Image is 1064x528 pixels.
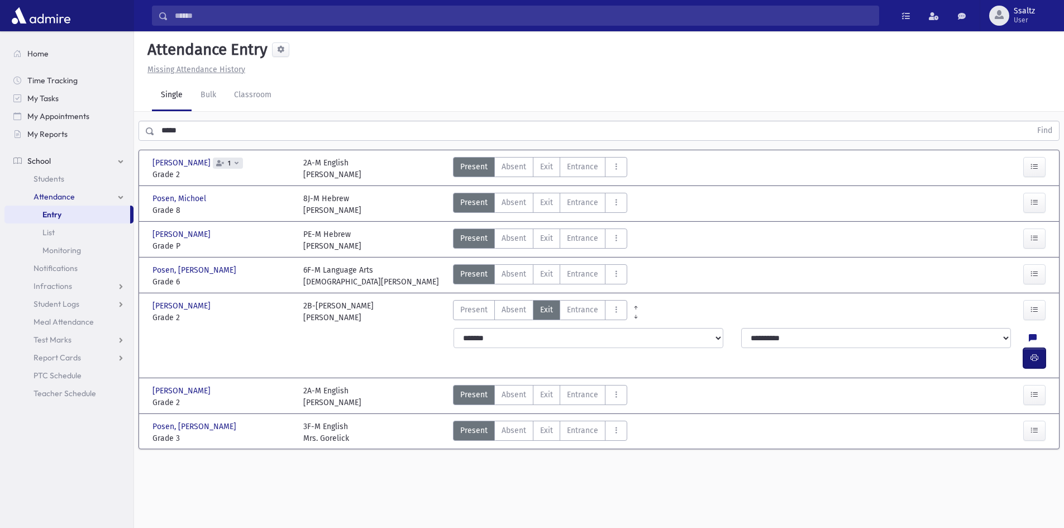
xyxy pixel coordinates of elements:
[34,317,94,327] span: Meal Attendance
[34,263,78,273] span: Notifications
[152,169,292,180] span: Grade 2
[152,80,192,111] a: Single
[42,245,81,255] span: Monitoring
[502,389,526,401] span: Absent
[453,421,627,444] div: AttTypes
[502,268,526,280] span: Absent
[460,161,488,173] span: Present
[34,388,96,398] span: Teacher Schedule
[4,223,133,241] a: List
[540,161,553,173] span: Exit
[34,299,79,309] span: Student Logs
[143,65,245,74] a: Missing Attendance History
[27,93,59,103] span: My Tasks
[1030,121,1059,140] button: Find
[152,432,292,444] span: Grade 3
[567,161,598,173] span: Entrance
[152,193,208,204] span: Posen, Michoel
[4,259,133,277] a: Notifications
[460,197,488,208] span: Present
[453,229,627,252] div: AttTypes
[152,204,292,216] span: Grade 8
[460,304,488,316] span: Present
[4,45,133,63] a: Home
[303,421,349,444] div: 3F-M English Mrs. Gorelick
[9,4,73,27] img: AdmirePro
[567,425,598,436] span: Entrance
[567,232,598,244] span: Entrance
[303,193,361,216] div: 8J-M Hebrew [PERSON_NAME]
[502,197,526,208] span: Absent
[4,331,133,349] a: Test Marks
[42,227,55,237] span: List
[192,80,225,111] a: Bulk
[540,304,553,316] span: Exit
[460,389,488,401] span: Present
[540,232,553,244] span: Exit
[4,89,133,107] a: My Tasks
[152,157,213,169] span: [PERSON_NAME]
[225,80,280,111] a: Classroom
[27,156,51,166] span: School
[34,353,81,363] span: Report Cards
[567,389,598,401] span: Entrance
[152,300,213,312] span: [PERSON_NAME]
[303,264,439,288] div: 6F-M Language Arts [DEMOGRAPHIC_DATA][PERSON_NAME]
[303,229,361,252] div: PE-M Hebrew [PERSON_NAME]
[27,49,49,59] span: Home
[143,40,268,59] h5: Attendance Entry
[152,276,292,288] span: Grade 6
[540,197,553,208] span: Exit
[152,264,238,276] span: Posen, [PERSON_NAME]
[4,206,130,223] a: Entry
[4,107,133,125] a: My Appointments
[4,72,133,89] a: Time Tracking
[42,210,61,220] span: Entry
[4,170,133,188] a: Students
[460,268,488,280] span: Present
[4,152,133,170] a: School
[502,161,526,173] span: Absent
[4,295,133,313] a: Student Logs
[303,385,361,408] div: 2A-M English [PERSON_NAME]
[34,192,75,202] span: Attendance
[453,300,627,324] div: AttTypes
[27,75,78,85] span: Time Tracking
[34,174,64,184] span: Students
[4,188,133,206] a: Attendance
[4,241,133,259] a: Monitoring
[152,240,292,252] span: Grade P
[152,312,292,324] span: Grade 2
[303,157,361,180] div: 2A-M English [PERSON_NAME]
[4,367,133,384] a: PTC Schedule
[226,160,233,167] span: 1
[453,157,627,180] div: AttTypes
[1014,7,1035,16] span: Ssaltz
[152,421,238,432] span: Posen, [PERSON_NAME]
[4,277,133,295] a: Infractions
[567,268,598,280] span: Entrance
[4,125,133,143] a: My Reports
[502,232,526,244] span: Absent
[4,384,133,402] a: Teacher Schedule
[540,268,553,280] span: Exit
[502,304,526,316] span: Absent
[460,232,488,244] span: Present
[567,197,598,208] span: Entrance
[4,349,133,367] a: Report Cards
[27,129,68,139] span: My Reports
[152,397,292,408] span: Grade 2
[152,229,213,240] span: [PERSON_NAME]
[453,385,627,408] div: AttTypes
[540,425,553,436] span: Exit
[34,370,82,380] span: PTC Schedule
[34,281,72,291] span: Infractions
[1014,16,1035,25] span: User
[502,425,526,436] span: Absent
[152,385,213,397] span: [PERSON_NAME]
[460,425,488,436] span: Present
[147,65,245,74] u: Missing Attendance History
[4,313,133,331] a: Meal Attendance
[27,111,89,121] span: My Appointments
[453,264,627,288] div: AttTypes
